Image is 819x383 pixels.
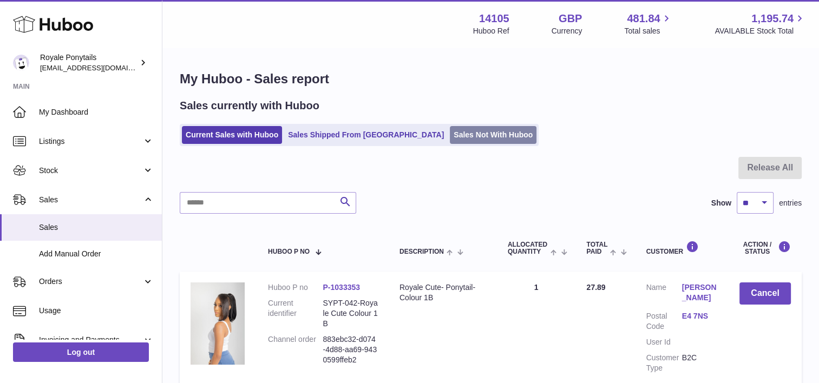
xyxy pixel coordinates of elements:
span: Huboo P no [268,248,310,255]
button: Cancel [739,282,791,305]
span: Listings [39,136,142,147]
span: Total paid [586,241,607,255]
div: Royale Cute- Ponytail- Colour 1B [399,282,486,303]
strong: GBP [559,11,582,26]
dd: SYPT-042-Royale Cute Colour 1B [323,298,377,329]
dt: Name [646,282,682,306]
span: Total sales [624,26,672,36]
a: Sales Shipped From [GEOGRAPHIC_DATA] [284,126,448,144]
a: Sales Not With Huboo [450,126,536,144]
span: 27.89 [586,283,605,292]
span: Stock [39,166,142,176]
div: Royale Ponytails [40,52,137,73]
a: Current Sales with Huboo [182,126,282,144]
img: 141051741008281.png [191,282,245,364]
a: 1,195.74 AVAILABLE Stock Total [715,11,806,36]
span: Usage [39,306,154,316]
span: Sales [39,222,154,233]
span: Invoicing and Payments [39,335,142,345]
h1: My Huboo - Sales report [180,70,802,88]
div: Action / Status [739,241,791,255]
dd: 883ebc32-d074-4d88-aa69-9430599ffeb2 [323,334,377,365]
a: [PERSON_NAME] [682,282,718,303]
a: 481.84 Total sales [624,11,672,36]
span: Sales [39,195,142,205]
span: [EMAIL_ADDRESS][DOMAIN_NAME] [40,63,159,72]
span: Add Manual Order [39,249,154,259]
dt: Current identifier [268,298,323,329]
dt: Huboo P no [268,282,323,293]
span: 1,195.74 [751,11,794,26]
dt: User Id [646,337,682,347]
dd: B2C [682,353,718,373]
img: qphill92@gmail.com [13,55,29,71]
span: Description [399,248,444,255]
div: Customer [646,241,717,255]
a: P-1033353 [323,283,360,292]
span: 481.84 [627,11,660,26]
span: Orders [39,276,142,287]
span: My Dashboard [39,107,154,117]
dt: Postal Code [646,311,682,332]
div: Huboo Ref [473,26,509,36]
dt: Customer Type [646,353,682,373]
dt: Channel order [268,334,323,365]
a: Log out [13,342,149,362]
span: ALLOCATED Quantity [508,241,548,255]
a: E4 7NS [682,311,718,321]
label: Show [711,198,731,208]
span: AVAILABLE Stock Total [715,26,806,36]
strong: 14105 [479,11,509,26]
div: Currency [552,26,582,36]
span: entries [779,198,802,208]
h2: Sales currently with Huboo [180,98,319,113]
